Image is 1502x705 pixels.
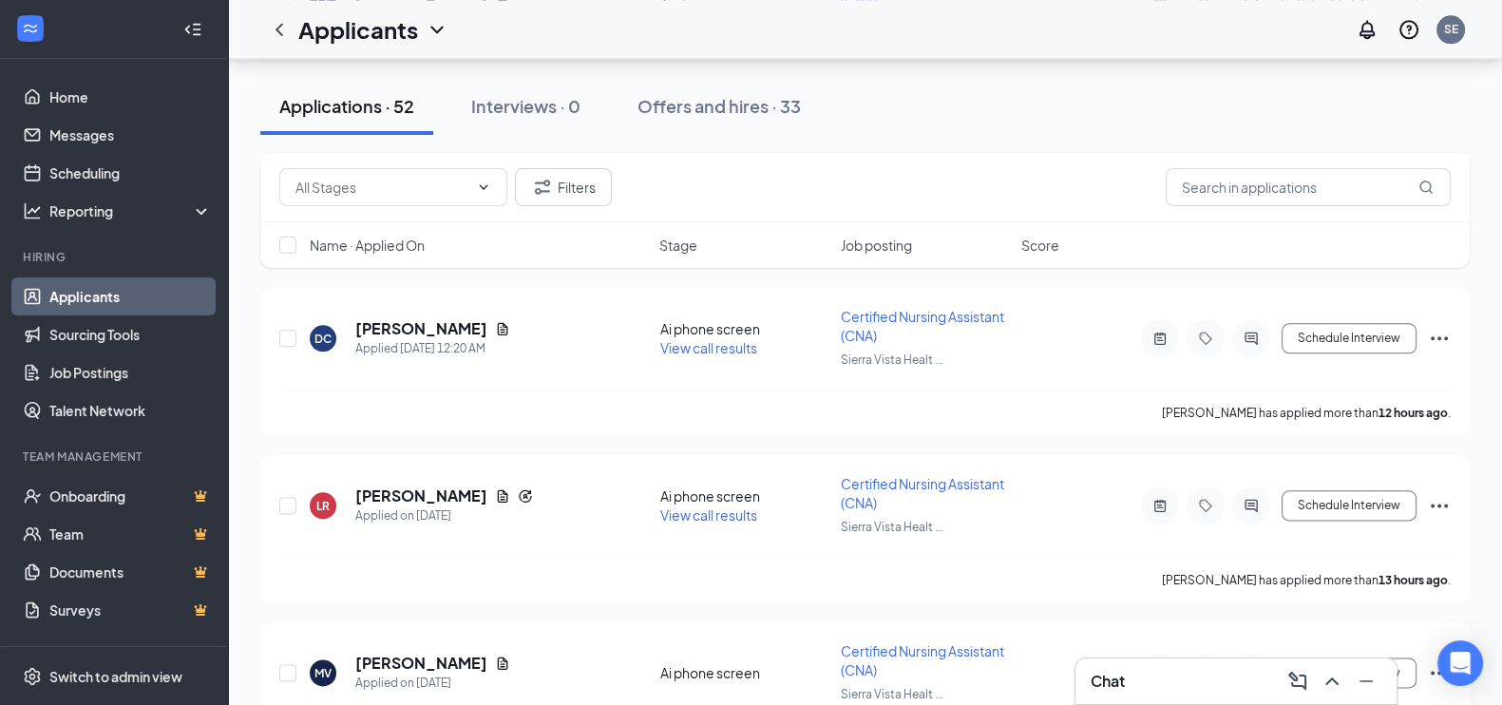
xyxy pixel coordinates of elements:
[515,168,612,206] button: Filter Filters
[1378,573,1448,587] b: 13 hours ago
[1240,498,1263,513] svg: ActiveChat
[495,488,510,504] svg: Document
[426,18,448,41] svg: ChevronDown
[23,667,42,686] svg: Settings
[660,663,829,682] div: Ai phone screen
[49,553,212,591] a: DocumentsCrown
[298,13,418,46] h1: Applicants
[355,486,487,506] h5: [PERSON_NAME]
[310,236,425,255] span: Name · Applied On
[49,515,212,553] a: TeamCrown
[1356,18,1378,41] svg: Notifications
[1149,498,1171,513] svg: ActiveNote
[1282,323,1416,353] button: Schedule Interview
[1355,670,1378,693] svg: Minimize
[476,180,491,195] svg: ChevronDown
[1321,670,1343,693] svg: ChevronUp
[23,249,208,265] div: Hiring
[1286,670,1309,693] svg: ComposeMessage
[23,201,42,220] svg: Analysis
[841,520,943,534] span: Sierra Vista Healt ...
[49,116,212,154] a: Messages
[1437,640,1483,686] div: Open Intercom Messenger
[279,94,414,118] div: Applications · 52
[1282,490,1416,521] button: Schedule Interview
[660,319,829,338] div: Ai phone screen
[49,315,212,353] a: Sourcing Tools
[495,656,510,671] svg: Document
[841,475,1004,511] span: Certified Nursing Assistant (CNA)
[1021,236,1059,255] span: Score
[355,339,510,358] div: Applied [DATE] 12:20 AM
[314,665,332,681] div: MV
[1240,331,1263,346] svg: ActiveChat
[1162,405,1451,421] p: [PERSON_NAME] has applied more than .
[841,687,943,701] span: Sierra Vista Healt ...
[355,506,533,525] div: Applied on [DATE]
[841,308,1004,344] span: Certified Nursing Assistant (CNA)
[49,277,212,315] a: Applicants
[49,477,212,515] a: OnboardingCrown
[1428,327,1451,350] svg: Ellipses
[49,591,212,629] a: SurveysCrown
[1428,661,1451,684] svg: Ellipses
[314,331,332,347] div: DC
[1418,180,1434,195] svg: MagnifyingGlass
[1194,331,1217,346] svg: Tag
[518,488,533,504] svg: Reapply
[1283,666,1313,696] button: ComposeMessage
[1317,666,1347,696] button: ChevronUp
[1378,406,1448,420] b: 12 hours ago
[1444,21,1458,37] div: SE
[1091,671,1125,692] h3: Chat
[1162,572,1451,588] p: [PERSON_NAME] has applied more than .
[531,176,554,199] svg: Filter
[295,177,468,198] input: All Stages
[841,236,912,255] span: Job posting
[49,391,212,429] a: Talent Network
[355,653,487,674] h5: [PERSON_NAME]
[21,19,40,38] svg: WorkstreamLogo
[471,94,580,118] div: Interviews · 0
[1194,498,1217,513] svg: Tag
[1166,168,1451,206] input: Search in applications
[1428,494,1451,517] svg: Ellipses
[49,78,212,116] a: Home
[49,154,212,192] a: Scheduling
[660,506,757,524] span: View call results
[355,318,487,339] h5: [PERSON_NAME]
[660,486,829,505] div: Ai phone screen
[495,321,510,336] svg: Document
[637,94,801,118] div: Offers and hires · 33
[316,498,330,514] div: LR
[23,448,208,465] div: Team Management
[1149,331,1171,346] svg: ActiveNote
[49,201,213,220] div: Reporting
[1351,666,1381,696] button: Minimize
[268,18,291,41] svg: ChevronLeft
[841,642,1004,678] span: Certified Nursing Assistant (CNA)
[1397,18,1420,41] svg: QuestionInfo
[183,20,202,39] svg: Collapse
[355,674,510,693] div: Applied on [DATE]
[49,353,212,391] a: Job Postings
[659,236,697,255] span: Stage
[841,352,943,367] span: Sierra Vista Healt ...
[49,667,182,686] div: Switch to admin view
[660,339,757,356] span: View call results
